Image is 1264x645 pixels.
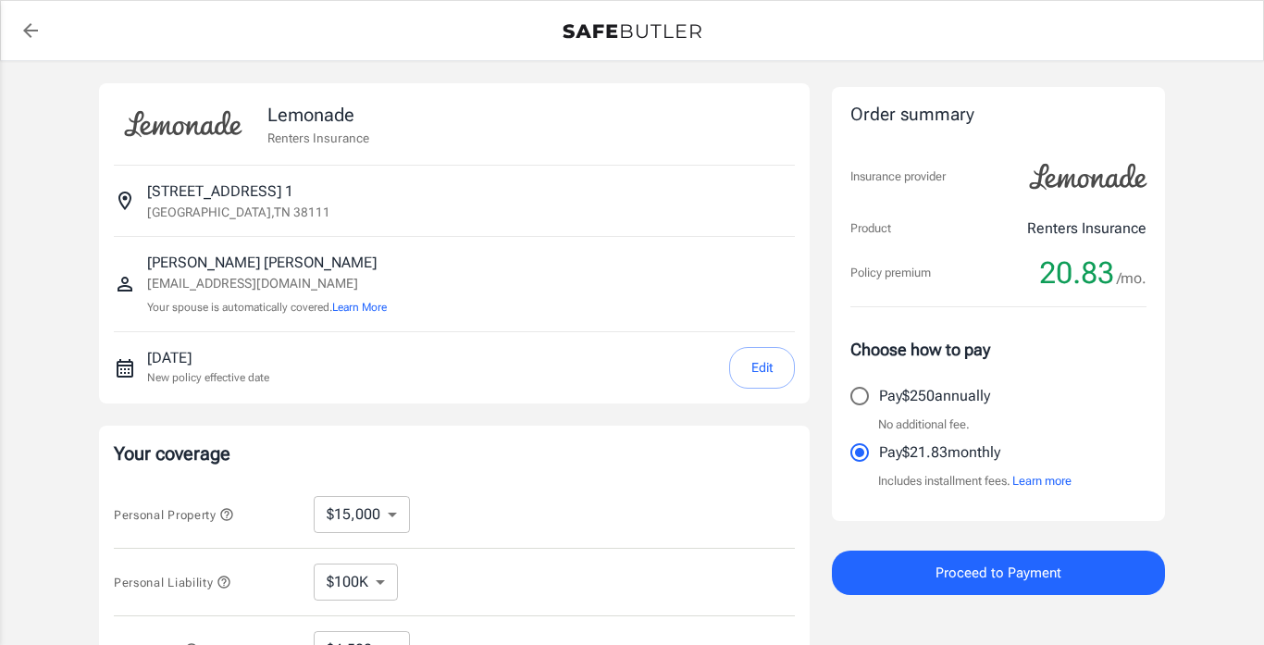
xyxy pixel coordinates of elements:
[879,385,990,407] p: Pay $250 annually
[936,561,1061,585] span: Proceed to Payment
[878,472,1072,490] p: Includes installment fees.
[147,369,269,386] p: New policy effective date
[114,273,136,295] svg: Insured person
[147,299,387,316] p: Your spouse is automatically covered.
[114,190,136,212] svg: Insured address
[12,12,49,49] a: back to quotes
[1117,266,1146,291] span: /mo.
[729,347,795,389] button: Edit
[850,264,931,282] p: Policy premium
[114,98,253,150] img: Lemonade
[147,252,387,274] p: [PERSON_NAME] [PERSON_NAME]
[563,24,701,39] img: Back to quotes
[114,576,231,589] span: Personal Liability
[114,571,231,593] button: Personal Liability
[878,416,970,434] p: No additional fee.
[850,337,1146,362] p: Choose how to pay
[147,347,269,369] p: [DATE]
[1027,217,1146,240] p: Renters Insurance
[267,129,369,147] p: Renters Insurance
[1039,254,1114,291] span: 20.83
[850,102,1146,129] div: Order summary
[114,508,234,522] span: Personal Property
[147,203,330,221] p: [GEOGRAPHIC_DATA] , TN 38111
[147,274,387,293] p: [EMAIL_ADDRESS][DOMAIN_NAME]
[879,441,1000,464] p: Pay $21.83 monthly
[114,440,795,466] p: Your coverage
[1012,472,1072,490] button: Learn more
[832,551,1165,595] button: Proceed to Payment
[850,219,891,238] p: Product
[114,357,136,379] svg: New policy start date
[332,299,387,316] button: Learn More
[114,503,234,526] button: Personal Property
[1019,151,1158,203] img: Lemonade
[850,167,946,186] p: Insurance provider
[147,180,293,203] p: [STREET_ADDRESS] 1
[267,101,369,129] p: Lemonade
